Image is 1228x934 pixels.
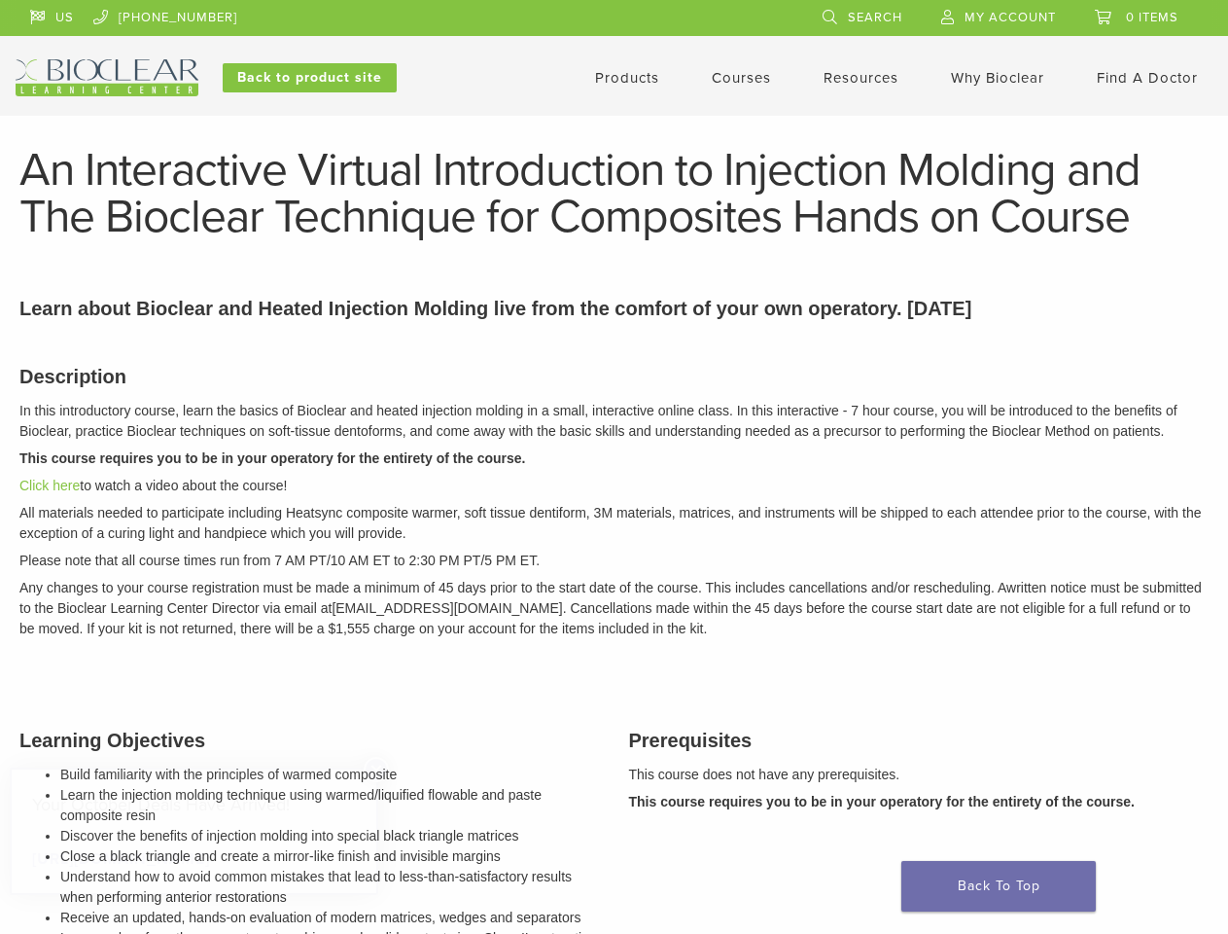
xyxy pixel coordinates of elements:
a: Resources [824,69,898,87]
a: Back to product site [223,63,397,92]
strong: This course requires you to be in your operatory for the entirety of the course. [19,450,525,466]
p: to watch a video about the course! [19,476,1209,496]
li: Receive an updated, hands-on evaluation of modern matrices, wedges and separators [60,908,600,928]
p: This course does not have any prerequisites. [629,765,1210,785]
strong: This course requires you to be in your operatory for the entirety of the course. [629,794,1135,809]
li: Build familiarity with the principles of warmed composite [60,765,600,785]
a: [URL][DOMAIN_NAME] [32,849,210,869]
span: Any changes to your course registration must be made a minimum of 45 days prior to the start date... [19,580,1006,595]
span: Search [848,10,902,25]
h3: Description [19,362,1209,391]
p: Learn about Bioclear and Heated Injection Molding live from the comfort of your own operatory. [D... [19,294,1209,323]
span: 0 items [1126,10,1178,25]
a: Click here [19,478,80,493]
a: Find A Doctor [1097,69,1198,87]
a: Courses [712,69,771,87]
img: Bioclear [16,59,198,96]
h3: Prerequisites [629,726,1210,755]
p: Your October Deals Have Arrived! [32,790,356,819]
h3: Learning Objectives [19,726,600,755]
p: In this introductory course, learn the basics of Bioclear and heated injection molding in a small... [19,401,1209,442]
em: written notice must be submitted to the Bioclear Learning Center Director via email at [EMAIL_ADD... [19,580,1202,636]
button: Close [364,757,389,782]
p: Please note that all course times run from 7 AM PT/10 AM ET to 2:30 PM PT/5 PM ET. [19,551,1209,571]
a: Back To Top [901,861,1096,912]
h1: An Interactive Virtual Introduction to Injection Molding and The Bioclear Technique for Composite... [19,147,1209,240]
a: Why Bioclear [951,69,1044,87]
a: Products [595,69,659,87]
span: My Account [965,10,1056,25]
p: All materials needed to participate including Heatsync composite warmer, soft tissue dentiform, 3... [19,503,1209,544]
